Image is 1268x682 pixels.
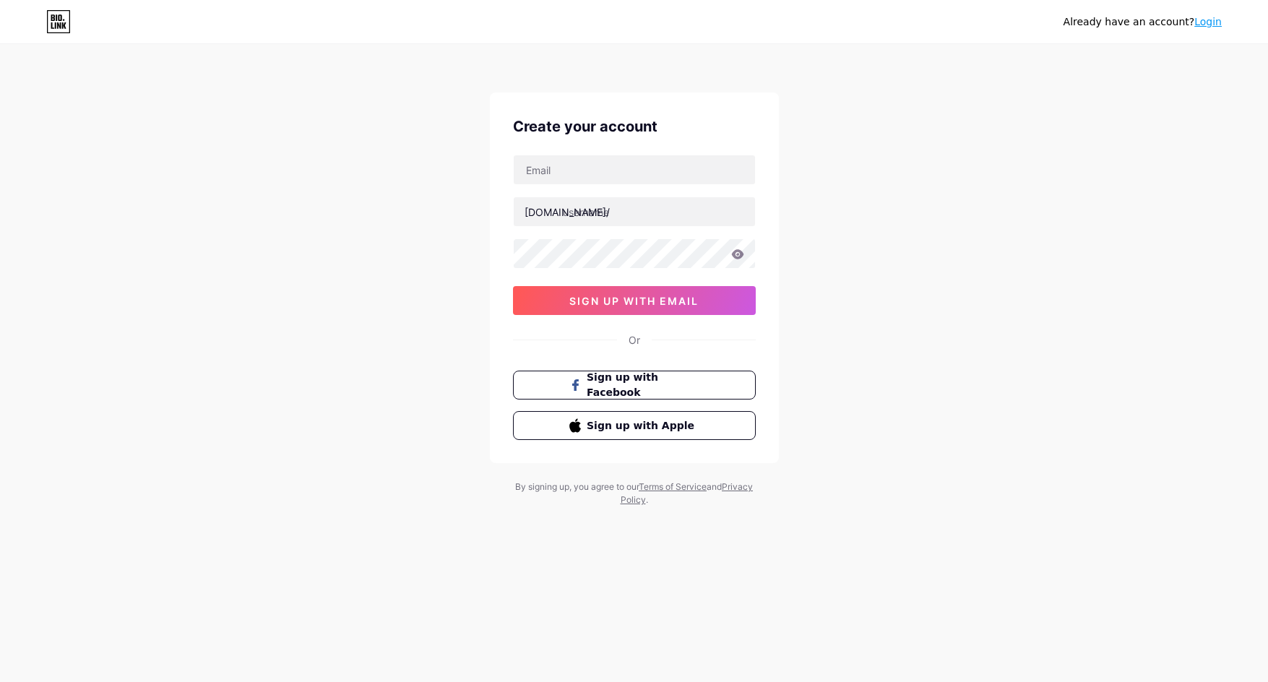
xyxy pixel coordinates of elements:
input: username [514,197,755,226]
button: sign up with email [513,286,756,315]
button: Sign up with Apple [513,411,756,440]
input: Email [514,155,755,184]
button: Sign up with Facebook [513,371,756,400]
div: By signing up, you agree to our and . [512,480,757,506]
a: Login [1194,16,1222,27]
span: Sign up with Facebook [587,370,699,400]
div: [DOMAIN_NAME]/ [525,204,610,220]
span: Sign up with Apple [587,418,699,433]
div: Create your account [513,116,756,137]
div: Or [629,332,640,348]
div: Already have an account? [1064,14,1222,30]
span: sign up with email [569,295,699,307]
a: Terms of Service [639,481,707,492]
